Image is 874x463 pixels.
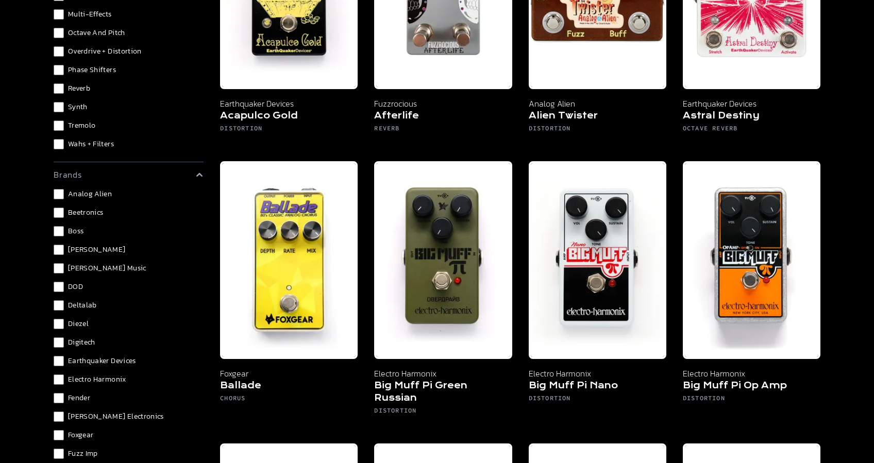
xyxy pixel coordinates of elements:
[54,168,82,181] p: brands
[68,356,136,366] span: Earthquaker Devices
[68,449,98,459] span: Fuzz Imp
[529,161,666,427] a: Electro Harmonix Big Muff Pi - Noise Boyz Electro Harmonix Big Muff Pi Nano Distortion
[529,110,666,124] h5: Alien Twister
[374,367,512,380] p: Electro Harmonix
[54,139,64,149] input: Wahs + Filters
[54,65,64,75] input: Phase Shifters
[68,374,126,385] span: Electro Harmonix
[683,394,820,406] h6: Distortion
[68,65,116,75] span: Phase Shifters
[68,139,114,149] span: Wahs + Filters
[374,124,512,136] h6: Reverb
[54,208,64,218] input: Beetronics
[683,110,820,124] h5: Astral Destiny
[683,161,820,359] img: Electro Harmonix Big Muff Pi Op Amp - Noise Boyz
[529,124,666,136] h6: Distortion
[220,110,358,124] h5: Acapulco Gold
[68,263,146,273] span: [PERSON_NAME] Music
[220,380,358,394] h5: Ballade
[54,189,64,199] input: Analog Alien
[68,282,83,292] span: DOD
[529,161,666,359] img: Electro Harmonix Big Muff Pi - Noise Boyz
[54,102,64,112] input: Synth
[374,161,512,427] a: Electro Harmonix Big Muff Pi Green Russian - Noise Boyz Electro Harmonix Big Muff Pi Green Russia...
[220,124,358,136] h6: Distortion
[683,97,820,110] p: Earthquaker Devices
[683,380,820,394] h5: Big Muff Pi Op Amp
[54,282,64,292] input: DOD
[220,394,358,406] h6: Chorus
[374,161,512,359] img: Electro Harmonix Big Muff Pi Green Russian - Noise Boyz
[54,300,64,311] input: Deltalab
[68,300,97,311] span: Deltalab
[54,393,64,403] input: Fender
[54,374,64,385] input: Electro Harmonix
[529,367,666,380] p: Electro Harmonix
[683,161,820,427] a: Electro Harmonix Big Muff Pi Op Amp - Noise Boyz Electro Harmonix Big Muff Pi Op Amp Distortion
[54,9,64,20] input: Multi-Effects
[68,189,112,199] span: Analog Alien
[54,83,64,94] input: Reverb
[374,97,512,110] p: Fuzzrocious
[54,356,64,366] input: Earthquaker Devices
[68,208,104,218] span: Beetronics
[68,430,93,440] span: Foxgear
[54,337,64,348] input: Digitech
[68,337,95,348] span: Digitech
[54,449,64,459] input: Fuzz Imp
[54,168,204,181] summary: brands
[529,97,666,110] p: Analog Alien
[54,430,64,440] input: Foxgear
[68,245,126,255] span: [PERSON_NAME]
[220,97,358,110] p: Earthquaker Devices
[374,380,512,406] h5: Big Muff Pi Green Russian
[68,411,164,422] span: [PERSON_NAME] Electronics
[54,319,64,329] input: Diezel
[68,121,95,131] span: Tremolo
[220,161,358,427] a: Foxgear Ballade pedal from Noise Boyz Foxgear Ballade Chorus
[220,367,358,380] p: Foxgear
[529,394,666,406] h6: Distortion
[68,226,83,236] span: Boss
[68,9,112,20] span: Multi-Effects
[68,393,90,403] span: Fender
[54,28,64,38] input: Octave and Pitch
[68,28,125,38] span: Octave and Pitch
[54,121,64,131] input: Tremolo
[68,319,89,329] span: Diezel
[68,83,90,94] span: Reverb
[68,102,88,112] span: Synth
[374,406,512,419] h6: Distortion
[68,46,142,57] span: Overdrive + Distortion
[683,124,820,136] h6: Octave Reverb
[54,46,64,57] input: Overdrive + Distortion
[529,380,666,394] h5: Big Muff Pi Nano
[54,263,64,273] input: [PERSON_NAME] Music
[54,411,64,422] input: [PERSON_NAME] Electronics
[220,161,358,359] img: Foxgear Ballade pedal from Noise Boyz
[683,367,820,380] p: Electro Harmonix
[54,245,64,255] input: [PERSON_NAME]
[374,110,512,124] h5: Afterlife
[54,226,64,236] input: Boss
